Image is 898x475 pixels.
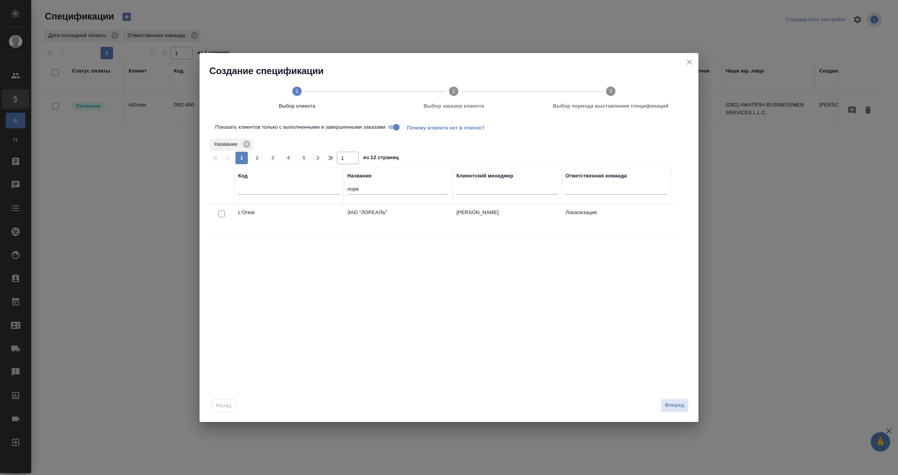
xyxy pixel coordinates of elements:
[222,102,372,110] span: Выбор клиента
[210,138,253,151] div: Название
[566,172,627,180] div: Ответственная команда
[407,124,491,130] span: Почему клиента нет в списке?
[456,172,513,180] div: Клиентский менеджер
[267,152,279,164] button: 3
[363,153,399,164] span: из 12 страниц
[267,154,279,162] span: 3
[665,401,684,410] span: Вперед
[684,56,695,68] button: close
[282,152,295,164] button: 4
[347,209,449,216] p: ЗАО "ЛОРЕАЛЬ"
[251,154,263,162] span: 2
[298,152,310,164] button: 5
[609,88,612,94] text: 3
[238,172,247,180] div: Код
[347,172,371,180] div: Название
[378,102,529,110] span: Выбор заказов клиента
[661,399,689,412] button: Вперед
[536,102,686,110] span: Выбор периода выставления спецификаций
[282,154,295,162] span: 4
[251,152,263,164] button: 2
[215,123,385,131] span: Показать клиентов только с выполненными и завершенными заказами
[234,205,343,232] td: L’Oreal
[214,140,240,148] p: Название
[209,65,698,77] h2: Создание спецификации
[562,205,671,232] td: Локализация
[453,205,562,232] td: [PERSON_NAME]
[298,154,310,162] span: 5
[453,88,455,94] text: 2
[295,88,298,94] text: 1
